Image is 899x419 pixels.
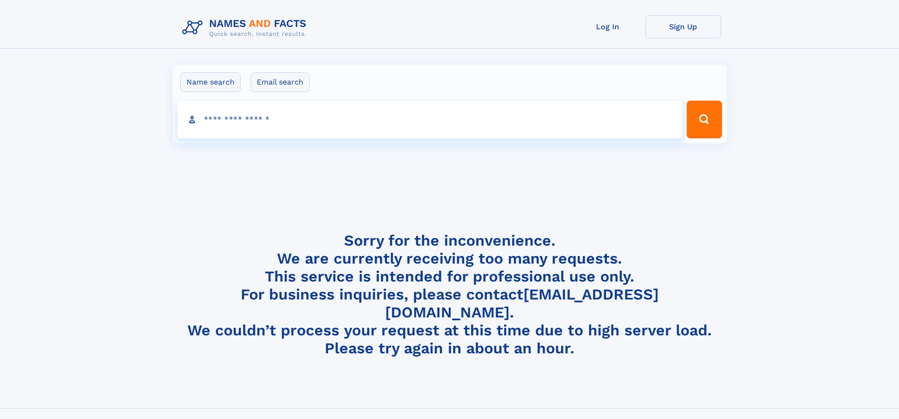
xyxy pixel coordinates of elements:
[180,72,241,92] label: Name search
[385,285,659,321] a: [EMAIL_ADDRESS][DOMAIN_NAME]
[687,101,722,138] button: Search Button
[177,101,683,138] input: search input
[178,231,721,358] h4: Sorry for the inconvenience. We are currently receiving too many requests. This service is intend...
[178,15,314,41] img: Logo Names and Facts
[251,72,310,92] label: Email search
[570,15,646,38] a: Log In
[646,15,721,38] a: Sign Up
